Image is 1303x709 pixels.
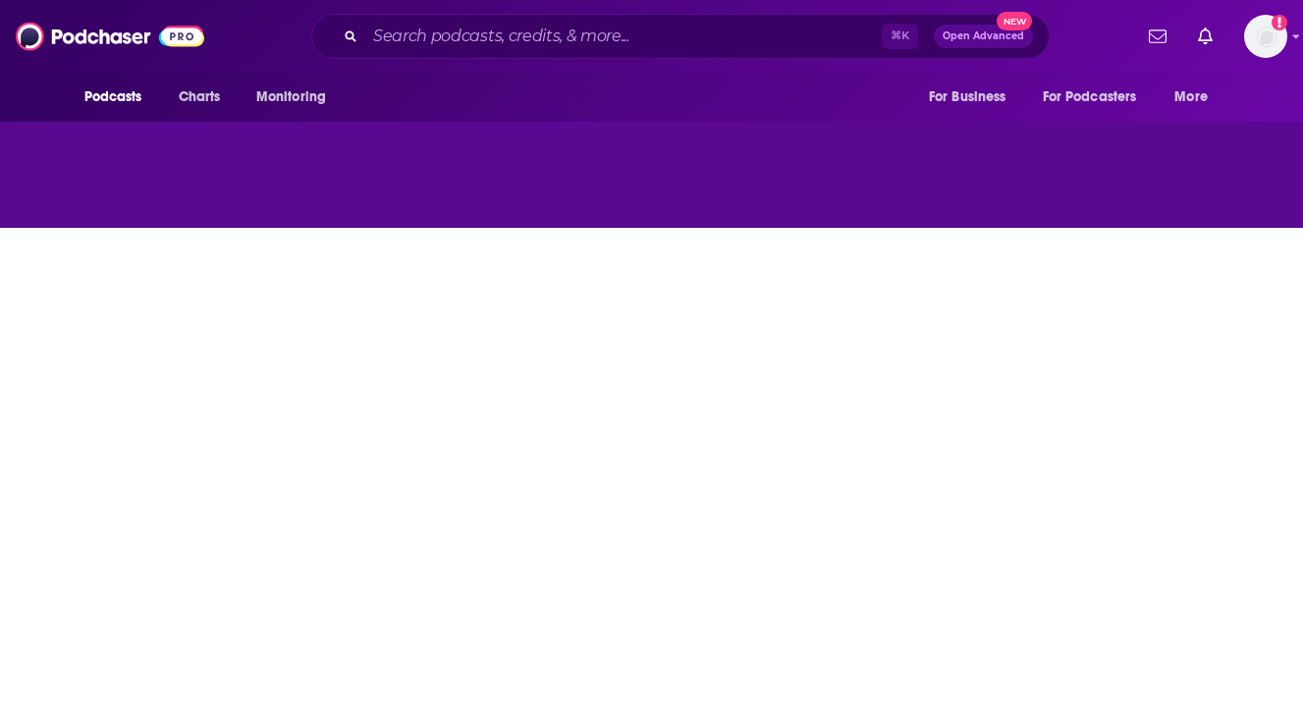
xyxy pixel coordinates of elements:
span: Open Advanced [943,31,1024,41]
img: User Profile [1244,15,1287,58]
button: open menu [243,79,352,116]
span: Podcasts [84,83,142,111]
button: open menu [1030,79,1166,116]
svg: Add a profile image [1272,15,1287,30]
span: Monitoring [256,83,326,111]
a: Show notifications dropdown [1190,20,1221,53]
a: Charts [166,79,233,116]
div: Search podcasts, credits, & more... [311,14,1050,59]
span: For Podcasters [1043,83,1137,111]
span: Charts [179,83,221,111]
span: ⌘ K [882,24,918,49]
a: Show notifications dropdown [1141,20,1174,53]
button: Show profile menu [1244,15,1287,58]
span: For Business [929,83,1006,111]
img: Podchaser - Follow, Share and Rate Podcasts [16,18,204,55]
button: Open AdvancedNew [934,25,1033,48]
button: open menu [71,79,168,116]
button: open menu [915,79,1031,116]
input: Search podcasts, credits, & more... [365,21,882,52]
span: Logged in as rpearson [1244,15,1287,58]
button: open menu [1161,79,1232,116]
span: More [1174,83,1208,111]
span: New [997,12,1032,30]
